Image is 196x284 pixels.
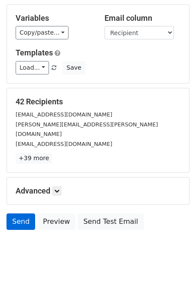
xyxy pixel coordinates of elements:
h5: 42 Recipients [16,97,180,106]
iframe: Chat Widget [153,242,196,284]
a: Templates [16,48,53,57]
h5: Email column [105,13,180,23]
small: [EMAIL_ADDRESS][DOMAIN_NAME] [16,111,112,118]
a: Load... [16,61,49,74]
a: Send [7,213,35,230]
a: Send Test Email [78,213,144,230]
a: Preview [37,213,75,230]
small: [EMAIL_ADDRESS][DOMAIN_NAME] [16,141,112,147]
a: Copy/paste... [16,26,69,39]
h5: Advanced [16,186,180,196]
small: [PERSON_NAME][EMAIL_ADDRESS][PERSON_NAME][DOMAIN_NAME] [16,121,158,138]
h5: Variables [16,13,91,23]
a: +39 more [16,153,52,164]
button: Save [62,61,85,74]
